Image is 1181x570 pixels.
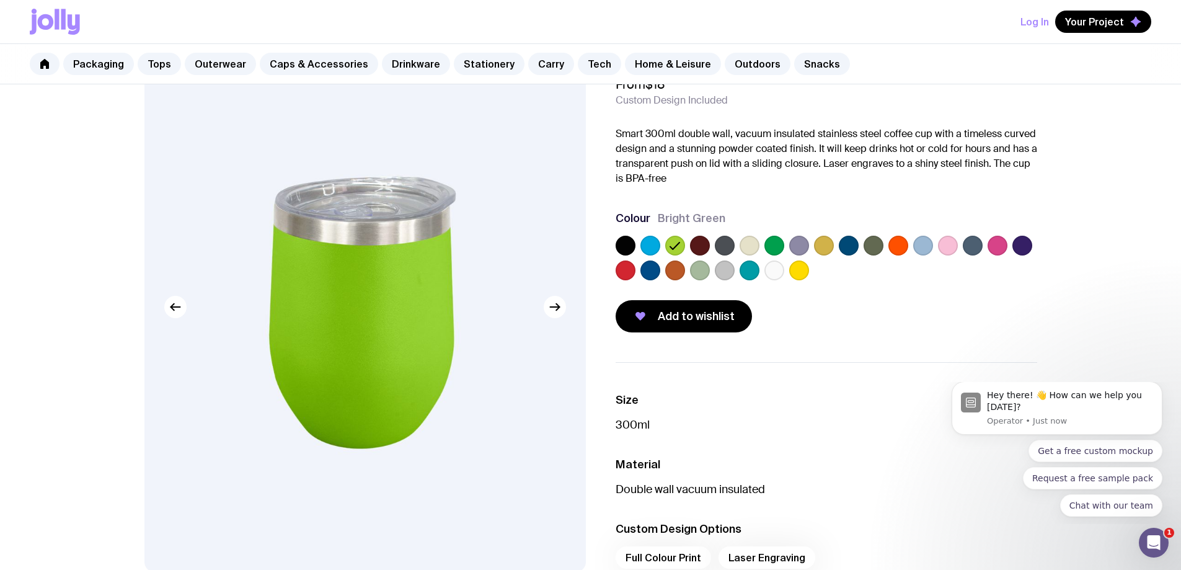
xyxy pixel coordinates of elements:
a: Carry [528,53,574,75]
img: Profile image for Operator [28,11,48,30]
p: Smart 300ml double wall, vacuum insulated stainless steel coffee cup with a timeless curved desig... [616,127,1037,186]
a: Tech [578,53,621,75]
span: Bright Green [658,211,725,226]
div: Message content [54,7,220,32]
div: Hey there! 👋 How can we help you [DATE]? [54,7,220,32]
span: Add to wishlist [658,309,735,324]
a: Stationery [454,53,524,75]
p: Double wall vacuum insulated [616,482,1037,497]
button: Quick reply: Chat with our team [127,112,229,135]
h3: Custom Design Options [616,522,1037,537]
a: Tops [138,53,181,75]
h3: Material [616,457,1037,472]
a: Caps & Accessories [260,53,378,75]
div: Quick reply options [19,58,229,135]
iframe: Intercom notifications message [933,382,1181,524]
a: Outerwear [185,53,256,75]
h3: Colour [616,211,650,226]
button: Log In [1020,11,1049,33]
span: From [616,77,665,92]
button: Quick reply: Get a free custom mockup [95,58,229,80]
button: Quick reply: Request a free sample pack [90,85,229,107]
span: Custom Design Included [616,94,728,107]
span: $18 [645,76,665,92]
button: Add to wishlist [616,300,752,332]
a: Home & Leisure [625,53,721,75]
a: Snacks [794,53,850,75]
p: 300ml [616,417,1037,432]
span: 1 [1164,528,1174,538]
button: Your Project [1055,11,1151,33]
h3: Size [616,393,1037,407]
iframe: Intercom live chat [1139,528,1169,558]
a: Drinkware [382,53,450,75]
a: Packaging [63,53,134,75]
a: Outdoors [725,53,790,75]
span: Your Project [1065,16,1124,28]
p: Message from Operator, sent Just now [54,33,220,45]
